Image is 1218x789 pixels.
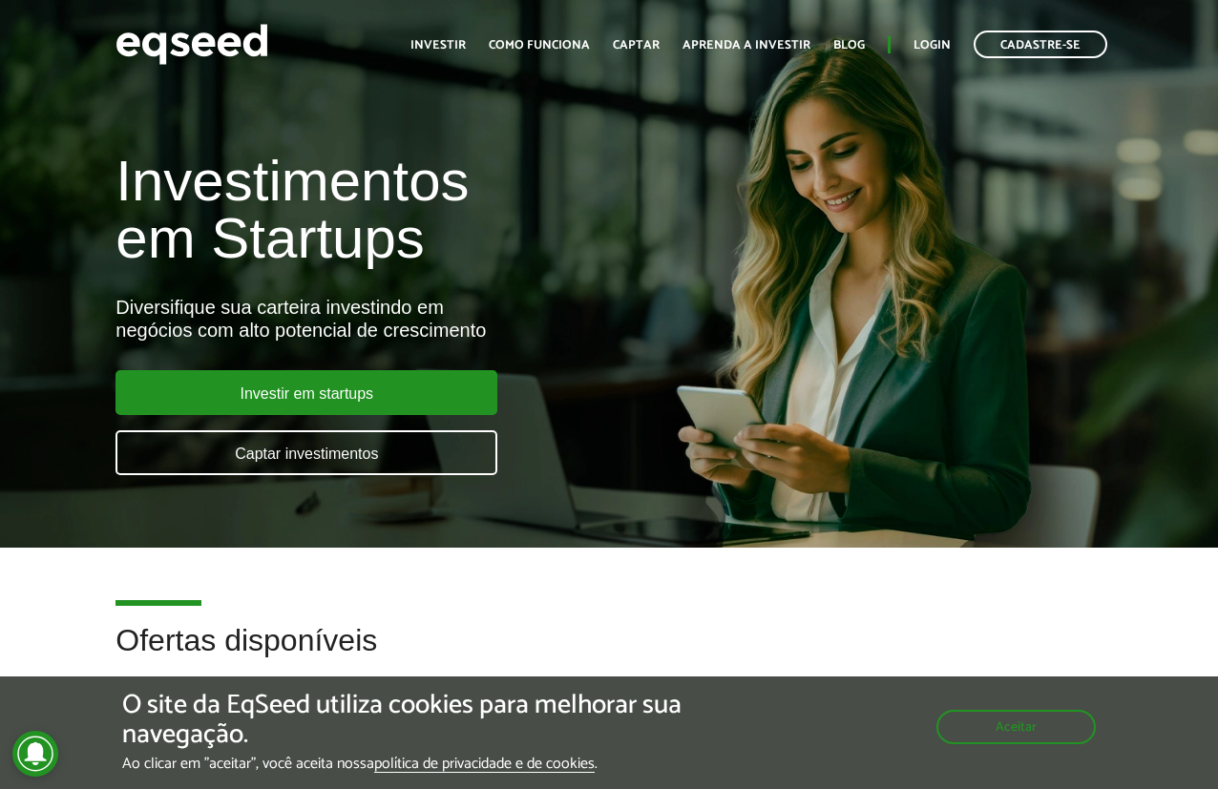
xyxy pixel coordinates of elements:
[974,31,1107,58] a: Cadastre-se
[374,757,595,773] a: política de privacidade e de cookies
[489,39,590,52] a: Como funciona
[115,153,696,267] h1: Investimentos em Startups
[682,39,810,52] a: Aprenda a investir
[115,19,268,70] img: EqSeed
[115,370,497,415] a: Investir em startups
[833,39,865,52] a: Blog
[613,39,660,52] a: Captar
[913,39,951,52] a: Login
[936,710,1096,744] button: Aceitar
[122,691,706,750] h5: O site da EqSeed utiliza cookies para melhorar sua navegação.
[115,624,1102,686] h2: Ofertas disponíveis
[115,430,497,475] a: Captar investimentos
[115,296,696,342] div: Diversifique sua carteira investindo em negócios com alto potencial de crescimento
[410,39,466,52] a: Investir
[122,755,706,773] p: Ao clicar em "aceitar", você aceita nossa .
